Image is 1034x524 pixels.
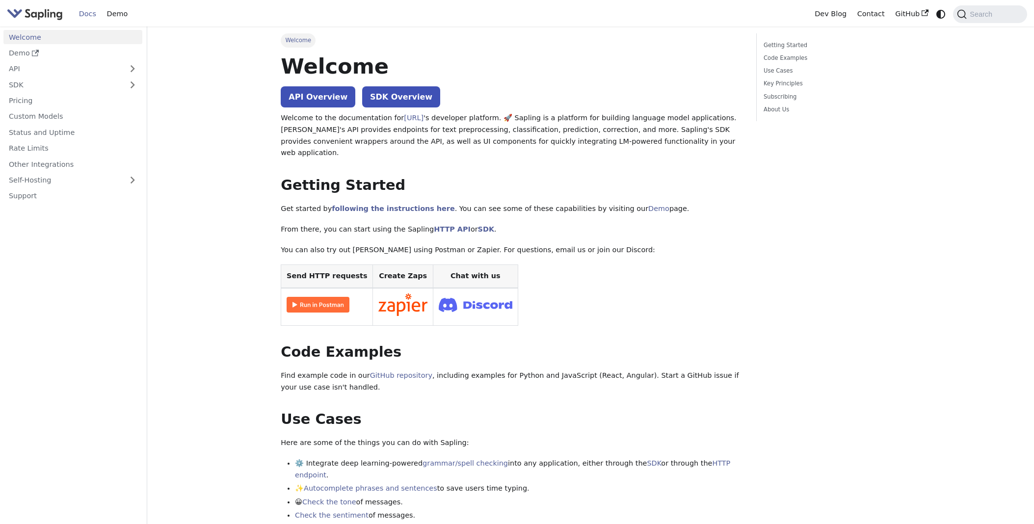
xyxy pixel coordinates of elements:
img: Run in Postman [287,297,349,313]
nav: Breadcrumbs [281,33,742,47]
a: HTTP API [434,225,471,233]
p: Find example code in our , including examples for Python and JavaScript (React, Angular). Start a... [281,370,742,393]
a: Demo [648,205,669,212]
h2: Use Cases [281,411,742,428]
p: Get started by . You can see some of these capabilities by visiting our page. [281,203,742,215]
a: GitHub [890,6,933,22]
button: Search (Command+K) [953,5,1027,23]
a: Dev Blog [809,6,851,22]
p: Here are some of the things you can do with Sapling: [281,437,742,449]
a: grammar/spell checking [423,459,508,467]
a: About Us [764,105,897,114]
li: of messages. [295,510,742,522]
a: Check the tone [302,498,356,506]
a: SDK [647,459,661,467]
a: Self-Hosting [3,173,142,187]
a: Check the sentiment [295,511,369,519]
a: SDK Overview [362,86,440,107]
a: Rate Limits [3,141,142,156]
a: Custom Models [3,109,142,124]
a: SDK [3,78,123,92]
img: Join Discord [439,295,512,315]
button: Expand sidebar category 'SDK' [123,78,142,92]
h2: Getting Started [281,177,742,194]
a: Code Examples [764,53,897,63]
p: You can also try out [PERSON_NAME] using Postman or Zapier. For questions, email us or join our D... [281,244,742,256]
a: following the instructions here [332,205,454,212]
span: Welcome [281,33,316,47]
li: 😀 of messages. [295,497,742,508]
a: SDK [478,225,494,233]
a: Demo [102,6,133,22]
a: Autocomplete phrases and sentences [304,484,437,492]
a: Support [3,189,142,203]
img: Connect in Zapier [378,293,427,316]
a: Status and Uptime [3,125,142,139]
span: Search [967,10,998,18]
a: HTTP endpoint [295,459,730,479]
a: API [3,62,123,76]
th: Send HTTP requests [281,265,373,288]
a: Contact [852,6,890,22]
a: API Overview [281,86,355,107]
a: Sapling.aiSapling.ai [7,7,66,21]
h1: Welcome [281,53,742,79]
p: Welcome to the documentation for 's developer platform. 🚀 Sapling is a platform for building lang... [281,112,742,159]
li: ✨ to save users time typing. [295,483,742,495]
a: Getting Started [764,41,897,50]
a: Subscribing [764,92,897,102]
a: Other Integrations [3,157,142,171]
button: Switch between dark and light mode (currently system mode) [934,7,948,21]
a: Welcome [3,30,142,44]
th: Chat with us [433,265,518,288]
th: Create Zaps [373,265,433,288]
a: Docs [74,6,102,22]
li: ⚙️ Integrate deep learning-powered into any application, either through the or through the . [295,458,742,481]
h2: Code Examples [281,343,742,361]
p: From there, you can start using the Sapling or . [281,224,742,236]
a: Demo [3,46,142,60]
img: Sapling.ai [7,7,63,21]
a: GitHub repository [370,371,432,379]
a: [URL] [404,114,424,122]
a: Key Principles [764,79,897,88]
a: Use Cases [764,66,897,76]
button: Expand sidebar category 'API' [123,62,142,76]
a: Pricing [3,94,142,108]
